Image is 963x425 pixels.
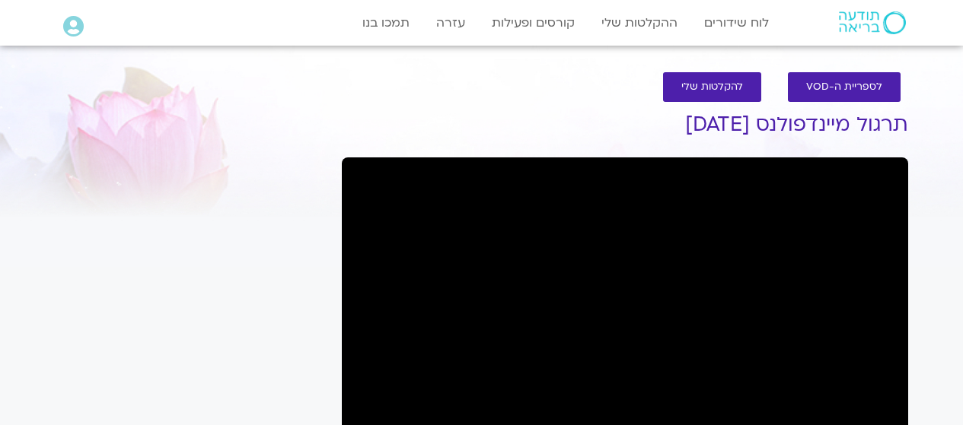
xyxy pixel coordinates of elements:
[342,113,908,136] h1: תרגול מיינדפולנס [DATE]
[839,11,906,34] img: תודעה בריאה
[355,8,417,37] a: תמכו בנו
[484,8,582,37] a: קורסים ופעילות
[429,8,473,37] a: עזרה
[594,8,685,37] a: ההקלטות שלי
[697,8,776,37] a: לוח שידורים
[681,81,743,93] span: להקלטות שלי
[788,72,901,102] a: לספריית ה-VOD
[806,81,882,93] span: לספריית ה-VOD
[663,72,761,102] a: להקלטות שלי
